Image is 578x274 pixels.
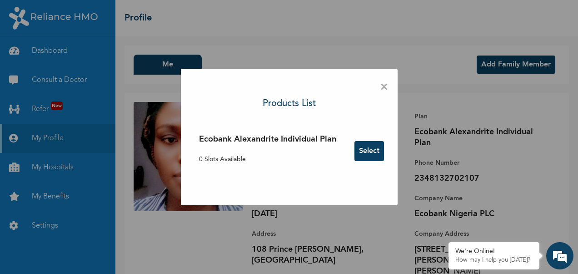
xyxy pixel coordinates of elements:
[380,78,389,97] span: ×
[199,133,336,146] h3: Ecobank Alexandrite Individual Plan
[354,141,384,161] button: Select
[5,244,89,250] span: Conversation
[455,248,533,255] div: We're Online!
[149,5,171,26] div: Minimize live chat window
[263,97,316,111] h3: Products List
[199,155,336,164] p: 0 Slots Available
[5,196,173,228] textarea: Type your message and hit 'Enter'
[89,228,174,256] div: FAQs
[53,88,125,180] span: We're online!
[47,51,153,63] div: Chat with us now
[455,257,533,264] p: How may I help you today?
[17,46,37,68] img: d_794563401_company_1708531726252_794563401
